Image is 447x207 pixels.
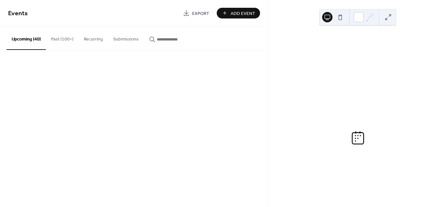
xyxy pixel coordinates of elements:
span: Add Event [231,10,255,17]
a: Export [178,8,214,18]
span: Export [192,10,209,17]
button: Past (100+) [46,26,79,49]
span: Events [8,7,28,20]
button: Add Event [217,8,260,18]
button: Recurring [79,26,108,49]
button: Upcoming (40) [6,26,46,50]
button: Submissions [108,26,144,49]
